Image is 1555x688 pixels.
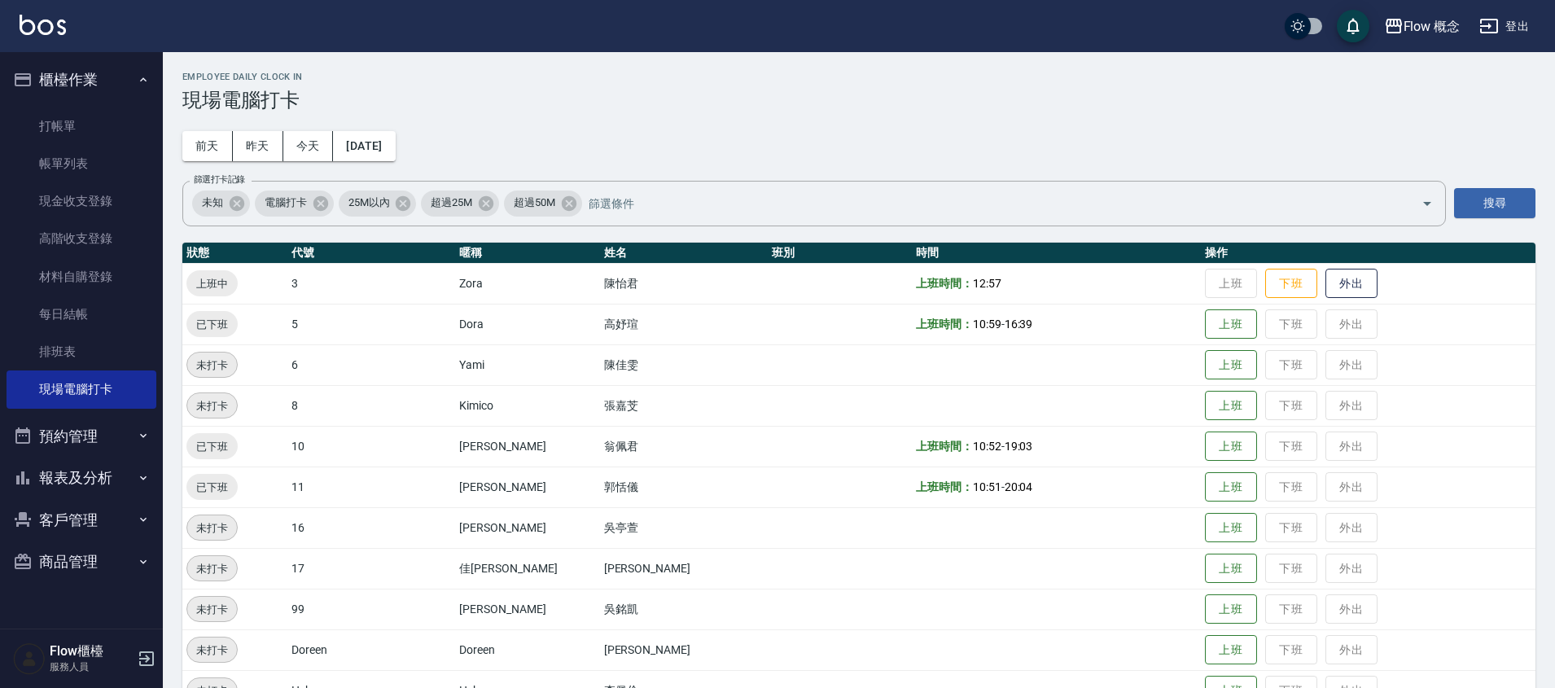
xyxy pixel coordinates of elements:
td: [PERSON_NAME] [600,548,768,589]
td: 高妤瑄 [600,304,768,344]
button: 上班 [1205,350,1257,380]
button: 上班 [1205,635,1257,665]
span: 未打卡 [187,601,237,618]
td: 99 [287,589,455,629]
span: 已下班 [186,316,238,333]
td: Doreen [287,629,455,670]
button: 上班 [1205,594,1257,624]
button: Open [1414,191,1440,217]
th: 姓名 [600,243,768,264]
a: 現金收支登錄 [7,182,156,220]
button: save [1337,10,1369,42]
span: 未打卡 [187,397,237,414]
a: 材料自購登錄 [7,258,156,296]
td: [PERSON_NAME] [455,507,599,548]
span: 未打卡 [187,357,237,374]
span: 16:39 [1005,318,1033,331]
button: 櫃檯作業 [7,59,156,101]
td: 吳銘凱 [600,589,768,629]
label: 篩選打卡記錄 [194,173,245,186]
td: Zora [455,263,599,304]
span: 已下班 [186,438,238,455]
td: - [912,304,1201,344]
span: 超過50M [504,195,565,211]
td: 8 [287,385,455,426]
button: 上班 [1205,513,1257,543]
td: 陳怡君 [600,263,768,304]
td: [PERSON_NAME] [455,426,599,467]
span: 電腦打卡 [255,195,317,211]
th: 代號 [287,243,455,264]
button: 外出 [1325,269,1378,299]
img: Person [13,642,46,675]
th: 暱稱 [455,243,599,264]
button: 昨天 [233,131,283,161]
button: 下班 [1265,269,1317,299]
div: 超過25M [421,191,499,217]
a: 排班表 [7,333,156,370]
input: 篩選條件 [585,189,1393,217]
td: [PERSON_NAME] [455,589,599,629]
td: 張嘉芠 [600,385,768,426]
span: 12:57 [973,277,1001,290]
div: 未知 [192,191,250,217]
b: 上班時間： [916,318,973,331]
td: [PERSON_NAME] [600,629,768,670]
td: 17 [287,548,455,589]
td: - [912,467,1201,507]
a: 現場電腦打卡 [7,370,156,408]
th: 操作 [1201,243,1535,264]
span: 19:03 [1005,440,1033,453]
a: 帳單列表 [7,145,156,182]
th: 時間 [912,243,1201,264]
button: 登出 [1473,11,1535,42]
span: 上班中 [186,275,238,292]
span: 已下班 [186,479,238,496]
button: 上班 [1205,432,1257,462]
button: 前天 [182,131,233,161]
span: 10:51 [973,480,1001,493]
button: 搜尋 [1454,188,1535,218]
span: 25M以內 [339,195,400,211]
span: 10:59 [973,318,1001,331]
span: 超過25M [421,195,482,211]
button: 預約管理 [7,415,156,458]
td: - [912,426,1201,467]
td: Doreen [455,629,599,670]
a: 高階收支登錄 [7,220,156,257]
b: 上班時間： [916,277,973,290]
b: 上班時間： [916,440,973,453]
td: 郭恬儀 [600,467,768,507]
td: 佳[PERSON_NAME] [455,548,599,589]
td: 6 [287,344,455,385]
div: Flow 概念 [1404,16,1461,37]
td: Yami [455,344,599,385]
span: 未打卡 [187,519,237,537]
td: Kimico [455,385,599,426]
button: 上班 [1205,391,1257,421]
button: 商品管理 [7,541,156,583]
span: 未打卡 [187,560,237,577]
button: 上班 [1205,554,1257,584]
h5: Flow櫃檯 [50,643,133,660]
button: 客戶管理 [7,499,156,541]
td: Dora [455,304,599,344]
span: 未知 [192,195,233,211]
div: 超過50M [504,191,582,217]
td: 吳亭萱 [600,507,768,548]
span: 未打卡 [187,642,237,659]
button: [DATE] [333,131,395,161]
h3: 現場電腦打卡 [182,89,1535,112]
td: 16 [287,507,455,548]
td: 5 [287,304,455,344]
p: 服務人員 [50,660,133,674]
span: 20:04 [1005,480,1033,493]
button: 報表及分析 [7,457,156,499]
th: 狀態 [182,243,287,264]
h2: Employee Daily Clock In [182,72,1535,82]
span: 10:52 [973,440,1001,453]
button: 上班 [1205,309,1257,340]
td: 10 [287,426,455,467]
td: 11 [287,467,455,507]
td: 3 [287,263,455,304]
